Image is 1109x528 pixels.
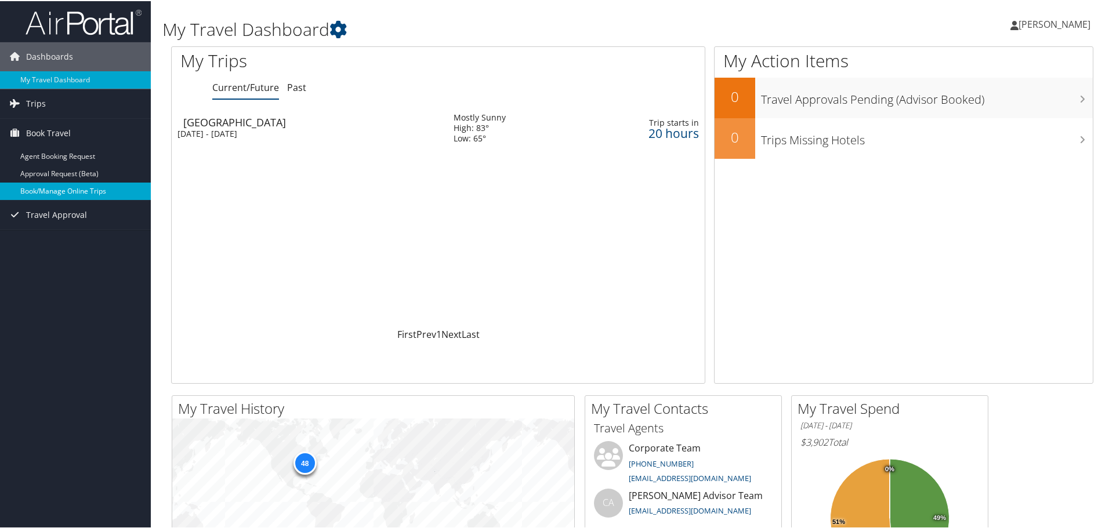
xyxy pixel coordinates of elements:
[26,199,87,228] span: Travel Approval
[629,457,694,468] a: [PHONE_NUMBER]
[800,435,979,447] h6: Total
[800,435,828,447] span: $3,902
[629,472,751,482] a: [EMAIL_ADDRESS][DOMAIN_NAME]
[800,419,979,430] h6: [DATE] - [DATE]
[715,126,755,146] h2: 0
[212,80,279,93] a: Current/Future
[454,111,506,122] div: Mostly Sunny
[26,8,142,35] img: airportal-logo.png
[761,85,1093,107] h3: Travel Approvals Pending (Advisor Booked)
[1019,17,1090,30] span: [PERSON_NAME]
[832,518,845,525] tspan: 51%
[26,88,46,117] span: Trips
[597,116,699,127] div: Trip starts in
[1010,6,1102,41] a: [PERSON_NAME]
[454,132,506,143] div: Low: 65°
[761,125,1093,147] h3: Trips Missing Hotels
[397,327,416,340] a: First
[26,118,71,147] span: Book Travel
[454,122,506,132] div: High: 83°
[715,86,755,105] h2: 0
[436,327,441,340] a: 1
[178,398,574,417] h2: My Travel History
[885,465,894,472] tspan: 0%
[588,487,778,525] li: [PERSON_NAME] Advisor Team
[462,327,480,340] a: Last
[441,327,462,340] a: Next
[597,127,699,137] div: 20 hours
[162,16,789,41] h1: My Travel Dashboard
[177,128,436,138] div: [DATE] - [DATE]
[183,116,442,126] div: [GEOGRAPHIC_DATA]
[798,398,988,417] h2: My Travel Spend
[416,327,436,340] a: Prev
[180,48,474,72] h1: My Trips
[715,117,1093,158] a: 0Trips Missing Hotels
[287,80,306,93] a: Past
[715,48,1093,72] h1: My Action Items
[26,41,73,70] span: Dashboards
[293,450,316,474] div: 48
[629,504,751,515] a: [EMAIL_ADDRESS][DOMAIN_NAME]
[594,419,773,435] h3: Travel Agents
[588,440,778,487] li: Corporate Team
[591,398,781,417] h2: My Travel Contacts
[933,514,946,520] tspan: 49%
[715,77,1093,117] a: 0Travel Approvals Pending (Advisor Booked)
[594,487,623,516] div: CA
